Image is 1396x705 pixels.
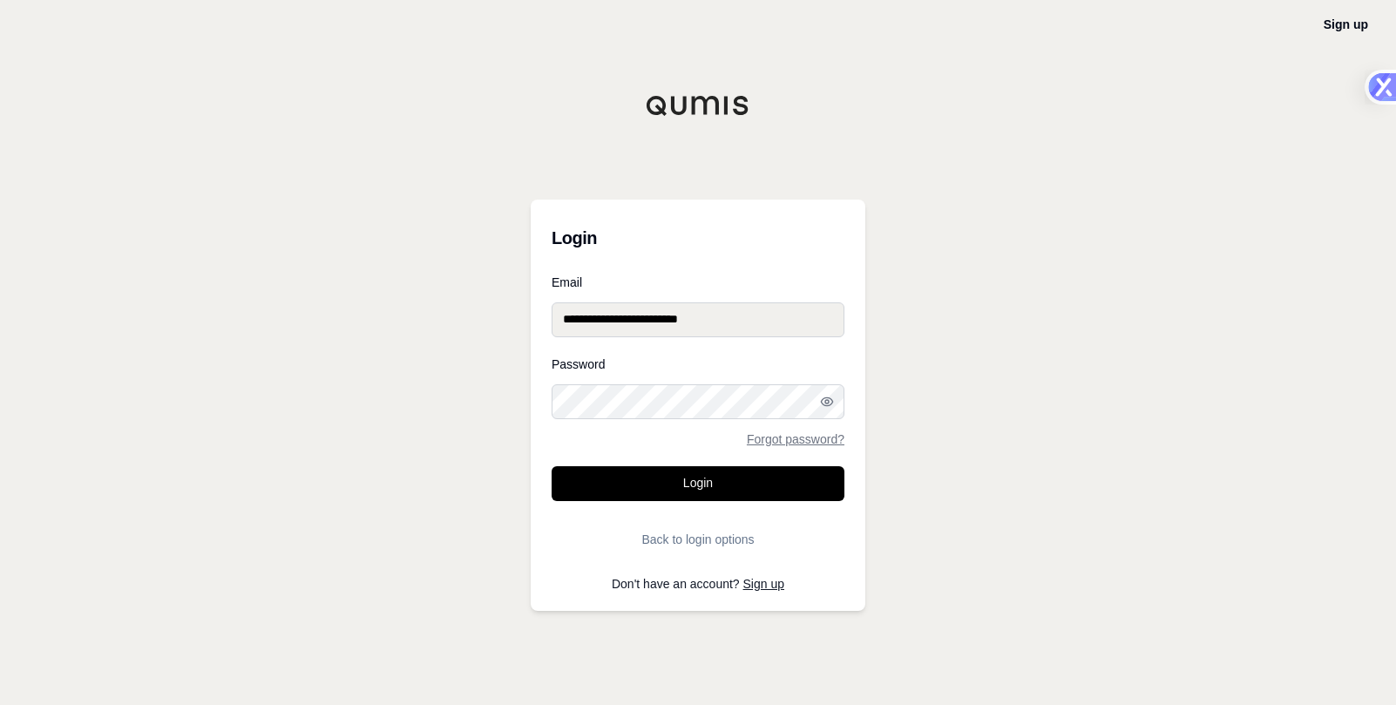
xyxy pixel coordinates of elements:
label: Password [552,358,844,370]
button: Back to login options [552,522,844,557]
a: Sign up [743,577,784,591]
a: Forgot password? [747,433,844,445]
a: Sign up [1324,17,1368,31]
label: Email [552,276,844,288]
p: Don't have an account? [552,578,844,590]
img: Qumis [646,95,750,116]
button: Login [552,466,844,501]
h3: Login [552,220,844,255]
img: tab-logo.svg [1365,70,1396,105]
